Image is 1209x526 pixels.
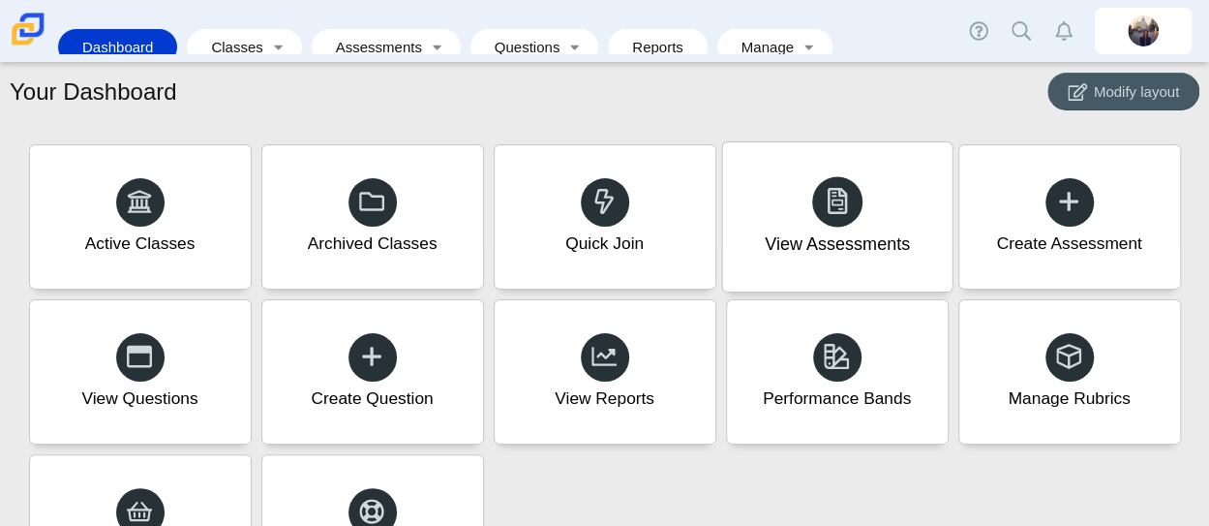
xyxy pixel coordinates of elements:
[29,144,252,290] a: Active Classes
[261,299,484,445] a: Create Question
[555,387,654,411] div: View Reports
[261,144,484,290] a: Archived Classes
[565,232,644,256] div: Quick Join
[618,29,698,65] a: Reports
[996,232,1141,256] div: Create Assessment
[29,299,252,445] a: View Questions
[1008,387,1130,411] div: Manage Rubrics
[311,387,433,411] div: Create Question
[85,232,196,256] div: Active Classes
[721,141,952,293] a: View Assessments
[727,29,796,65] a: Manage
[480,29,561,65] a: Questions
[494,144,716,290] a: Quick Join
[308,232,438,256] div: Archived Classes
[494,299,716,445] a: View Reports
[265,29,292,65] a: Toggle expanded
[1128,15,1159,46] img: britta.barnhart.NdZ84j
[196,29,264,65] a: Classes
[958,299,1181,445] a: Manage Rubrics
[763,387,911,411] div: Performance Bands
[1043,10,1085,52] a: Alerts
[1047,73,1199,110] button: Modify layout
[424,29,451,65] a: Toggle expanded
[796,29,823,65] a: Toggle expanded
[1094,83,1179,100] span: Modify layout
[8,9,48,49] img: Carmen School of Science & Technology
[81,387,197,411] div: View Questions
[765,232,910,258] div: View Assessments
[10,76,177,108] h1: Your Dashboard
[958,144,1181,290] a: Create Assessment
[68,29,167,65] a: Dashboard
[1095,8,1192,54] a: britta.barnhart.NdZ84j
[8,36,48,52] a: Carmen School of Science & Technology
[726,299,949,445] a: Performance Bands
[561,29,589,65] a: Toggle expanded
[321,29,424,65] a: Assessments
